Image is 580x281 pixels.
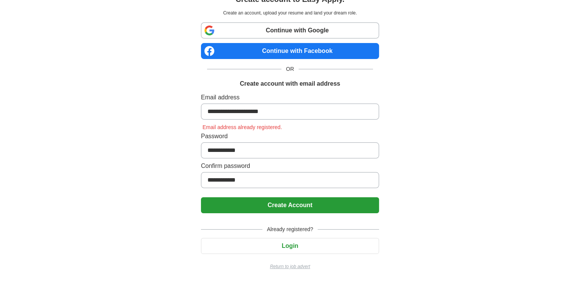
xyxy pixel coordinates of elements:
[201,22,379,38] a: Continue with Google
[201,124,284,130] span: Email address already registered.
[201,161,379,171] label: Confirm password
[201,93,379,102] label: Email address
[262,225,318,233] span: Already registered?
[201,243,379,249] a: Login
[201,43,379,59] a: Continue with Facebook
[281,65,299,73] span: OR
[202,10,378,16] p: Create an account, upload your resume and land your dream role.
[240,79,340,88] h1: Create account with email address
[201,238,379,254] button: Login
[201,132,379,141] label: Password
[201,197,379,213] button: Create Account
[201,263,379,270] a: Return to job advert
